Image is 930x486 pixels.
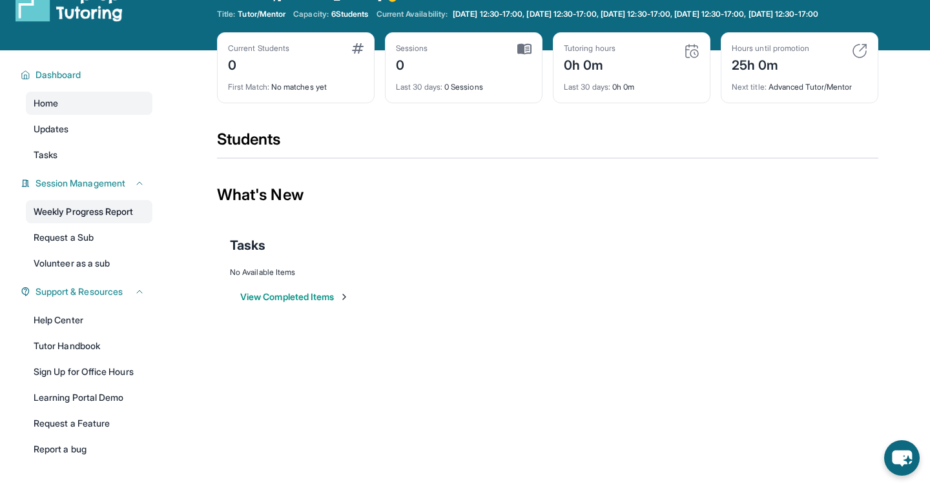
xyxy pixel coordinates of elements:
a: Request a Feature [26,412,152,435]
div: 0h 0m [564,74,699,92]
button: Support & Resources [30,285,145,298]
span: Tasks [230,236,265,254]
img: card [517,43,532,55]
a: Weekly Progress Report [26,200,152,223]
img: card [684,43,699,59]
button: chat-button [884,440,920,476]
span: Updates [34,123,69,136]
img: card [352,43,364,54]
a: [DATE] 12:30-17:00, [DATE] 12:30-17:00, [DATE] 12:30-17:00, [DATE] 12:30-17:00, [DATE] 12:30-17:00 [450,9,821,19]
span: 6 Students [331,9,369,19]
span: Home [34,97,58,110]
button: Dashboard [30,68,145,81]
span: Dashboard [36,68,81,81]
span: [DATE] 12:30-17:00, [DATE] 12:30-17:00, [DATE] 12:30-17:00, [DATE] 12:30-17:00, [DATE] 12:30-17:00 [453,9,818,19]
button: View Completed Items [240,290,349,303]
span: Next title : [732,82,767,92]
a: Tasks [26,143,152,167]
div: 0h 0m [564,54,615,74]
div: 25h 0m [732,54,809,74]
div: 0 Sessions [396,74,532,92]
div: Students [217,129,878,157]
span: Support & Resources [36,285,123,298]
a: Request a Sub [26,226,152,249]
a: Learning Portal Demo [26,386,152,409]
div: 0 [228,54,289,74]
span: First Match : [228,82,269,92]
div: Advanced Tutor/Mentor [732,74,867,92]
div: Tutoring hours [564,43,615,54]
div: 0 [396,54,428,74]
a: Volunteer as a sub [26,252,152,275]
a: Home [26,92,152,115]
span: Last 30 days : [396,82,442,92]
span: Tutor/Mentor [238,9,285,19]
span: Tasks [34,148,57,161]
span: Capacity: [293,9,329,19]
div: Sessions [396,43,428,54]
button: Session Management [30,177,145,190]
div: Current Students [228,43,289,54]
a: Report a bug [26,438,152,461]
a: Tutor Handbook [26,334,152,358]
div: Hours until promotion [732,43,809,54]
span: Current Availability: [377,9,448,19]
img: card [852,43,867,59]
div: No Available Items [230,267,865,278]
a: Sign Up for Office Hours [26,360,152,383]
a: Help Center [26,309,152,332]
a: Updates [26,117,152,141]
div: What's New [217,167,878,223]
span: Session Management [36,177,125,190]
span: Last 30 days : [564,82,610,92]
span: Title: [217,9,235,19]
div: No matches yet [228,74,364,92]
